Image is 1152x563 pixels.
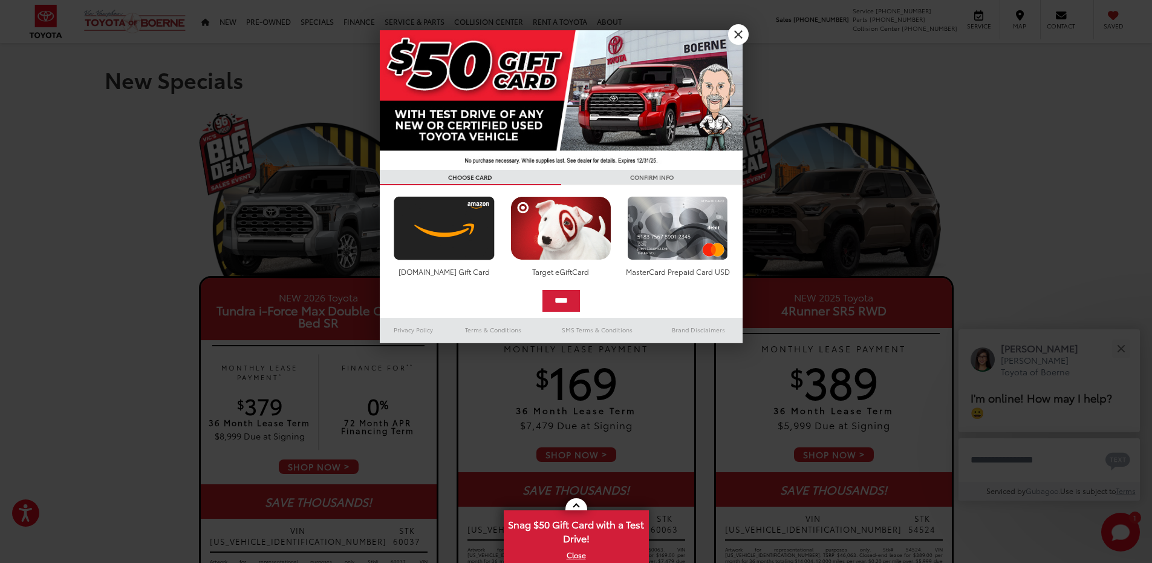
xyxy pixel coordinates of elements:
img: mastercard.png [624,196,731,260]
div: [DOMAIN_NAME] Gift Card [391,266,498,277]
div: Target eGiftCard [507,266,614,277]
a: Terms & Conditions [447,323,539,337]
h3: CONFIRM INFO [561,170,743,185]
a: SMS Terms & Conditions [540,323,654,337]
img: 42635_top_851395.jpg [380,30,743,170]
span: Snag $50 Gift Card with a Test Drive! [505,512,648,548]
a: Brand Disclaimers [654,323,743,337]
img: targetcard.png [507,196,614,260]
div: MasterCard Prepaid Card USD [624,266,731,277]
a: Privacy Policy [380,323,447,337]
img: amazoncard.png [391,196,498,260]
h3: CHOOSE CARD [380,170,561,185]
